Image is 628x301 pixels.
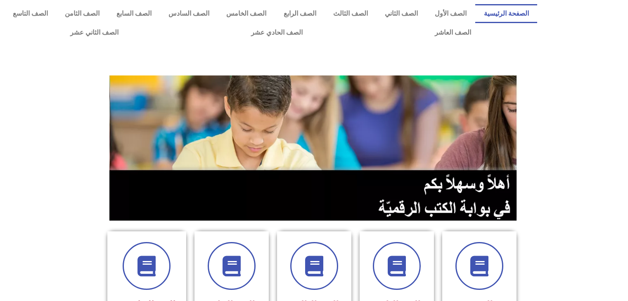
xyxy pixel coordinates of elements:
a: الصف السادس [160,4,218,23]
a: الصفحة الرئيسية [475,4,537,23]
a: الصف السابع [108,4,160,23]
a: الصف الخامس [218,4,275,23]
a: الصف الثالث [325,4,376,23]
a: الصف الرابع [275,4,325,23]
a: الصف العاشر [369,23,537,42]
a: الصف الثامن [56,4,108,23]
a: الصف التاسع [4,4,56,23]
a: الصف الثاني عشر [4,23,185,42]
a: الصف الحادي عشر [185,23,368,42]
a: الصف الثاني [376,4,426,23]
a: الصف الأول [427,4,475,23]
